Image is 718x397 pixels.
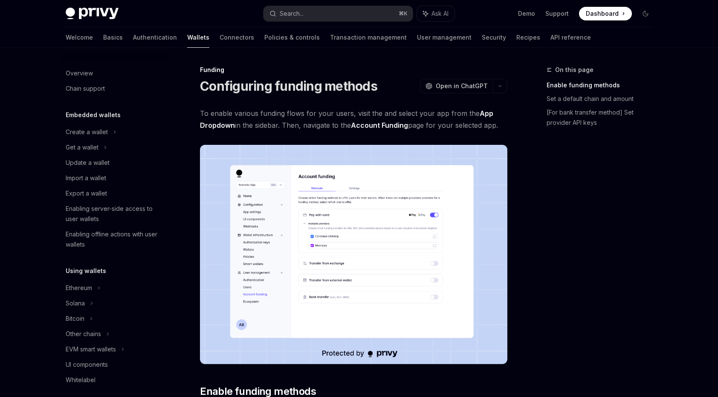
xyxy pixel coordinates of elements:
a: Chain support [59,81,168,96]
a: Welcome [66,27,93,48]
a: Wallets [187,27,209,48]
a: Overview [59,66,168,81]
span: Open in ChatGPT [436,82,488,90]
div: Enabling offline actions with user wallets [66,229,163,250]
div: Export a wallet [66,188,107,198]
div: Search... [280,9,304,19]
a: Account Funding [351,121,408,130]
a: Whitelabel [59,372,168,388]
button: Search...⌘K [263,6,413,21]
h5: Using wallets [66,266,106,276]
a: Enable funding methods [547,78,659,92]
a: Connectors [220,27,254,48]
a: Support [545,9,569,18]
a: Security [482,27,506,48]
div: Overview [66,68,93,78]
button: Toggle dark mode [639,7,652,20]
div: Solana [66,298,85,308]
div: UI components [66,360,108,370]
div: Other chains [66,329,101,339]
div: Import a wallet [66,173,106,183]
a: Basics [103,27,123,48]
a: Recipes [516,27,540,48]
span: To enable various funding flows for your users, visit the and select your app from the in the sid... [200,107,507,131]
a: [For bank transfer method] Set provider API keys [547,106,659,129]
div: Chain support [66,83,105,94]
a: Import a wallet [59,170,168,186]
a: Set a default chain and amount [547,92,659,106]
div: Whitelabel [66,375,96,385]
div: Bitcoin [66,314,84,324]
div: Get a wallet [66,142,98,152]
h5: Embedded wallets [66,110,121,120]
a: Enabling server-side access to user wallets [59,201,168,227]
a: API reference [550,27,591,48]
a: Enabling offline actions with user wallets [59,227,168,252]
span: Ask AI [431,9,449,18]
span: Dashboard [586,9,619,18]
span: ⌘ K [399,10,408,17]
div: Create a wallet [66,127,108,137]
div: EVM smart wallets [66,344,116,354]
a: Demo [518,9,535,18]
img: Fundingupdate PNG [200,145,507,364]
h1: Configuring funding methods [200,78,377,94]
img: dark logo [66,8,119,20]
a: UI components [59,357,168,372]
a: User management [417,27,472,48]
div: Enabling server-side access to user wallets [66,204,163,224]
button: Open in ChatGPT [420,79,493,93]
a: Dashboard [579,7,632,20]
a: Transaction management [330,27,407,48]
div: Funding [200,66,507,74]
a: Authentication [133,27,177,48]
a: Update a wallet [59,155,168,170]
span: On this page [555,65,594,75]
button: Ask AI [417,6,455,21]
div: Ethereum [66,283,92,293]
div: Update a wallet [66,158,110,168]
a: Export a wallet [59,186,168,201]
a: Policies & controls [264,27,320,48]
